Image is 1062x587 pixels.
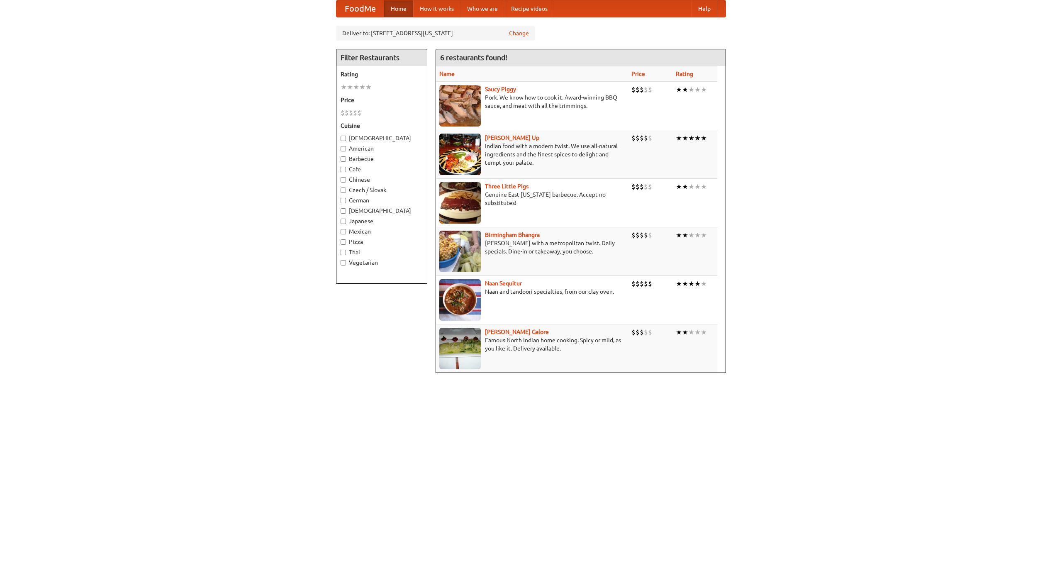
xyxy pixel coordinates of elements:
[353,108,357,117] li: $
[636,231,640,240] li: $
[485,231,540,238] b: Birmingham Bhangra
[682,182,688,191] li: ★
[485,183,529,190] a: Three Little Pigs
[341,156,346,162] input: Barbecue
[439,190,625,207] p: Genuine East [US_STATE] barbecue. Accept no substitutes!
[631,85,636,94] li: $
[676,182,682,191] li: ★
[440,54,507,61] ng-pluralize: 6 restaurants found!
[341,186,423,194] label: Czech / Slovak
[676,279,682,288] li: ★
[341,208,346,214] input: [DEMOGRAPHIC_DATA]
[682,85,688,94] li: ★
[676,231,682,240] li: ★
[694,328,701,337] li: ★
[439,85,481,127] img: saucy.jpg
[631,182,636,191] li: $
[509,29,529,37] a: Change
[341,83,347,92] li: ★
[682,328,688,337] li: ★
[341,260,346,265] input: Vegetarian
[636,182,640,191] li: $
[341,229,346,234] input: Mexican
[640,279,644,288] li: $
[504,0,554,17] a: Recipe videos
[384,0,413,17] a: Home
[485,280,522,287] a: Naan Sequitur
[640,85,644,94] li: $
[341,258,423,267] label: Vegetarian
[644,231,648,240] li: $
[688,279,694,288] li: ★
[644,182,648,191] li: $
[341,196,423,205] label: German
[341,188,346,193] input: Czech / Slovak
[631,134,636,143] li: $
[341,250,346,255] input: Thai
[365,83,372,92] li: ★
[694,231,701,240] li: ★
[341,70,423,78] h5: Rating
[439,71,455,77] a: Name
[341,239,346,245] input: Pizza
[701,231,707,240] li: ★
[485,329,549,335] a: [PERSON_NAME] Galore
[648,279,652,288] li: $
[485,86,516,93] a: Saucy Piggy
[701,134,707,143] li: ★
[353,83,359,92] li: ★
[676,134,682,143] li: ★
[636,279,640,288] li: $
[631,231,636,240] li: $
[341,238,423,246] label: Pizza
[341,108,345,117] li: $
[640,231,644,240] li: $
[631,71,645,77] a: Price
[640,328,644,337] li: $
[688,231,694,240] li: ★
[644,328,648,337] li: $
[413,0,460,17] a: How it works
[341,96,423,104] h5: Price
[439,134,481,175] img: curryup.jpg
[460,0,504,17] a: Who we are
[341,198,346,203] input: German
[349,108,353,117] li: $
[341,136,346,141] input: [DEMOGRAPHIC_DATA]
[347,83,353,92] li: ★
[439,287,625,296] p: Naan and tandoori specialties, from our clay oven.
[485,134,539,141] b: [PERSON_NAME] Up
[648,231,652,240] li: $
[701,85,707,94] li: ★
[648,134,652,143] li: $
[694,279,701,288] li: ★
[694,134,701,143] li: ★
[341,207,423,215] label: [DEMOGRAPHIC_DATA]
[341,248,423,256] label: Thai
[676,71,693,77] a: Rating
[439,328,481,369] img: currygalore.jpg
[701,328,707,337] li: ★
[682,279,688,288] li: ★
[345,108,349,117] li: $
[640,182,644,191] li: $
[336,26,535,41] div: Deliver to: [STREET_ADDRESS][US_STATE]
[648,182,652,191] li: $
[648,85,652,94] li: $
[636,328,640,337] li: $
[640,134,644,143] li: $
[631,279,636,288] li: $
[701,279,707,288] li: ★
[636,85,640,94] li: $
[636,134,640,143] li: $
[644,85,648,94] li: $
[357,108,361,117] li: $
[682,134,688,143] li: ★
[688,85,694,94] li: ★
[694,182,701,191] li: ★
[341,217,423,225] label: Japanese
